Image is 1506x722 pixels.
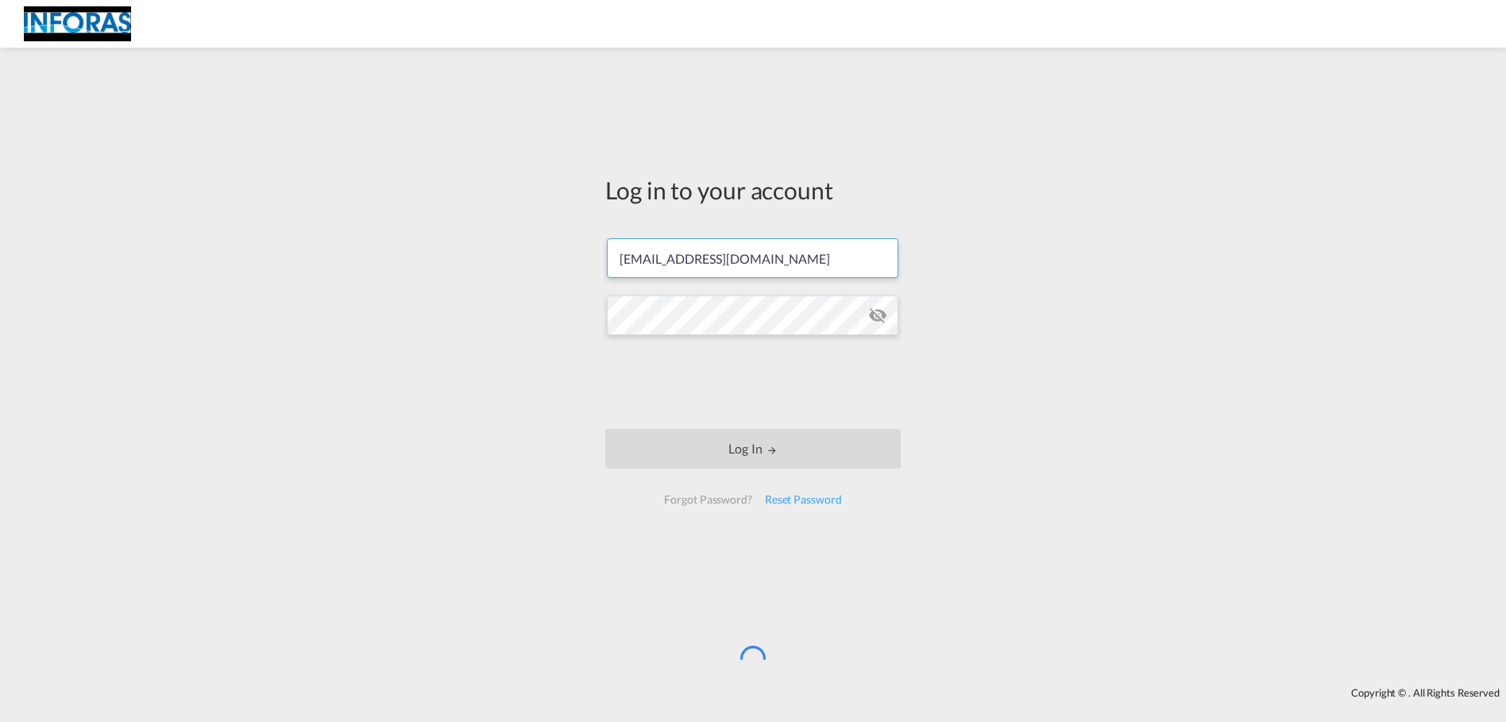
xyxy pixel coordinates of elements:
div: Reset Password [759,485,848,514]
iframe: reCAPTCHA [632,351,874,413]
button: LOGIN [605,429,901,469]
div: Forgot Password? [658,485,758,514]
div: Log in to your account [605,173,901,207]
img: eff75c7098ee11eeb65dd1c63e392380.jpg [24,6,131,42]
md-icon: icon-eye-off [868,306,887,325]
input: Enter email/phone number [607,238,898,278]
